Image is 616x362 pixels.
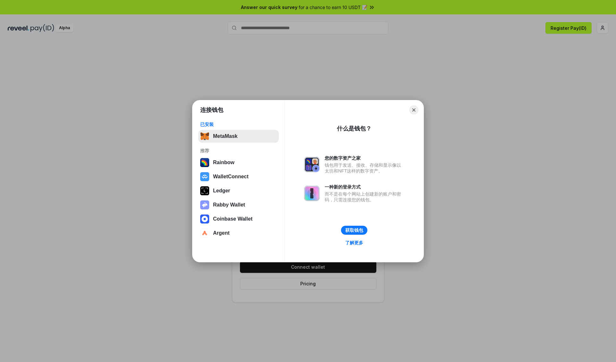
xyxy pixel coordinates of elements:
[325,162,404,174] div: 钱包用于发送、接收、存储和显示像以太坊和NFT这样的数字资产。
[213,160,235,165] div: Rainbow
[345,240,363,246] div: 了解更多
[200,200,209,209] img: svg+xml,%3Csvg%20xmlns%3D%22http%3A%2F%2Fwww.w3.org%2F2000%2Fsvg%22%20fill%3D%22none%22%20viewBox...
[198,130,279,143] button: MetaMask
[198,184,279,197] button: Ledger
[341,226,367,235] button: 获取钱包
[341,239,367,247] a: 了解更多
[213,230,230,236] div: Argent
[213,202,245,208] div: Rabby Wallet
[200,215,209,223] img: svg+xml,%3Csvg%20width%3D%2228%22%20height%3D%2228%22%20viewBox%3D%220%200%2028%2028%22%20fill%3D...
[213,133,237,139] div: MetaMask
[213,188,230,194] div: Ledger
[200,132,209,141] img: svg+xml,%3Csvg%20fill%3D%22none%22%20height%3D%2233%22%20viewBox%3D%220%200%2035%2033%22%20width%...
[337,125,372,132] div: 什么是钱包？
[200,158,209,167] img: svg+xml,%3Csvg%20width%3D%22120%22%20height%3D%22120%22%20viewBox%3D%220%200%20120%20120%22%20fil...
[213,216,252,222] div: Coinbase Wallet
[200,186,209,195] img: svg+xml,%3Csvg%20xmlns%3D%22http%3A%2F%2Fwww.w3.org%2F2000%2Fsvg%22%20width%3D%2228%22%20height%3...
[200,122,277,127] div: 已安装
[325,191,404,203] div: 而不是在每个网站上创建新的账户和密码，只需连接您的钱包。
[325,184,404,190] div: 一种新的登录方式
[325,155,404,161] div: 您的数字资产之家
[345,227,363,233] div: 获取钱包
[198,156,279,169] button: Rainbow
[198,198,279,211] button: Rabby Wallet
[198,227,279,240] button: Argent
[200,106,223,114] h1: 连接钱包
[200,172,209,181] img: svg+xml,%3Csvg%20width%3D%2228%22%20height%3D%2228%22%20viewBox%3D%220%200%2028%2028%22%20fill%3D...
[304,186,320,201] img: svg+xml,%3Csvg%20xmlns%3D%22http%3A%2F%2Fwww.w3.org%2F2000%2Fsvg%22%20fill%3D%22none%22%20viewBox...
[198,170,279,183] button: WalletConnect
[198,213,279,225] button: Coinbase Wallet
[213,174,249,180] div: WalletConnect
[200,148,277,154] div: 推荐
[200,229,209,238] img: svg+xml,%3Csvg%20width%3D%2228%22%20height%3D%2228%22%20viewBox%3D%220%200%2028%2028%22%20fill%3D...
[409,105,418,114] button: Close
[304,157,320,172] img: svg+xml,%3Csvg%20xmlns%3D%22http%3A%2F%2Fwww.w3.org%2F2000%2Fsvg%22%20fill%3D%22none%22%20viewBox...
